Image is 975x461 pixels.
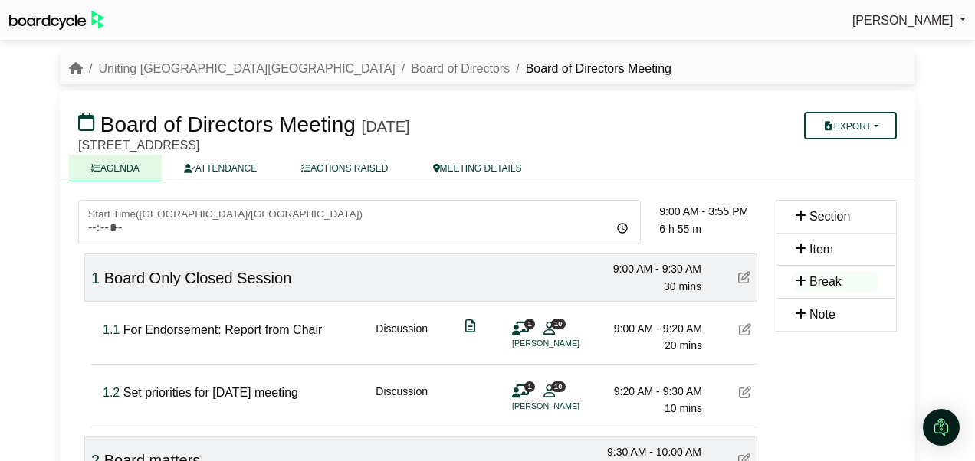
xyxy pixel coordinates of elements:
[512,337,627,350] li: [PERSON_NAME]
[162,155,279,181] a: ATTENDANCE
[809,243,833,256] span: Item
[69,155,162,181] a: AGENDA
[512,400,627,413] li: [PERSON_NAME]
[91,270,100,286] span: Click to fine tune number
[595,383,702,400] div: 9:20 AM - 9:30 AM
[852,11,966,31] a: [PERSON_NAME]
[100,113,356,136] span: Board of Directors Meeting
[665,402,702,414] span: 10 mins
[659,223,701,235] span: 6 h 55 m
[852,14,954,27] span: [PERSON_NAME]
[809,210,850,223] span: Section
[376,320,428,355] div: Discussion
[104,270,292,286] span: Board Only Closed Session
[551,319,566,329] span: 10
[411,155,544,181] a: MEETING DETAILS
[551,381,566,391] span: 10
[665,339,702,351] span: 20 mins
[279,155,410,181] a: ACTIONS RAISED
[123,386,298,399] span: Set priorities for [DATE] meeting
[524,319,535,329] span: 1
[510,59,671,79] li: Board of Directors Meeting
[362,117,410,136] div: [DATE]
[376,383,428,417] div: Discussion
[103,386,120,399] span: Click to fine tune number
[78,139,199,152] span: [STREET_ADDRESS]
[103,323,120,336] span: Click to fine tune number
[804,112,897,139] button: Export
[98,62,395,75] a: Uniting [GEOGRAPHIC_DATA][GEOGRAPHIC_DATA]
[595,320,702,337] div: 9:00 AM - 9:20 AM
[69,59,671,79] nav: breadcrumb
[594,260,701,277] div: 9:00 AM - 9:30 AM
[659,203,767,220] div: 9:00 AM - 3:55 PM
[594,443,701,460] div: 9:30 AM - 10:00 AM
[809,308,835,321] span: Note
[411,62,510,75] a: Board of Directors
[9,11,104,30] img: BoardcycleBlackGreen-aaafeed430059cb809a45853b8cf6d952af9d84e6e89e1f1685b34bfd5cb7d64.svg
[123,323,323,336] span: For Endorsement: Report from Chair
[923,409,960,446] div: Open Intercom Messenger
[809,275,842,288] span: Break
[524,381,535,391] span: 1
[664,280,701,293] span: 30 mins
